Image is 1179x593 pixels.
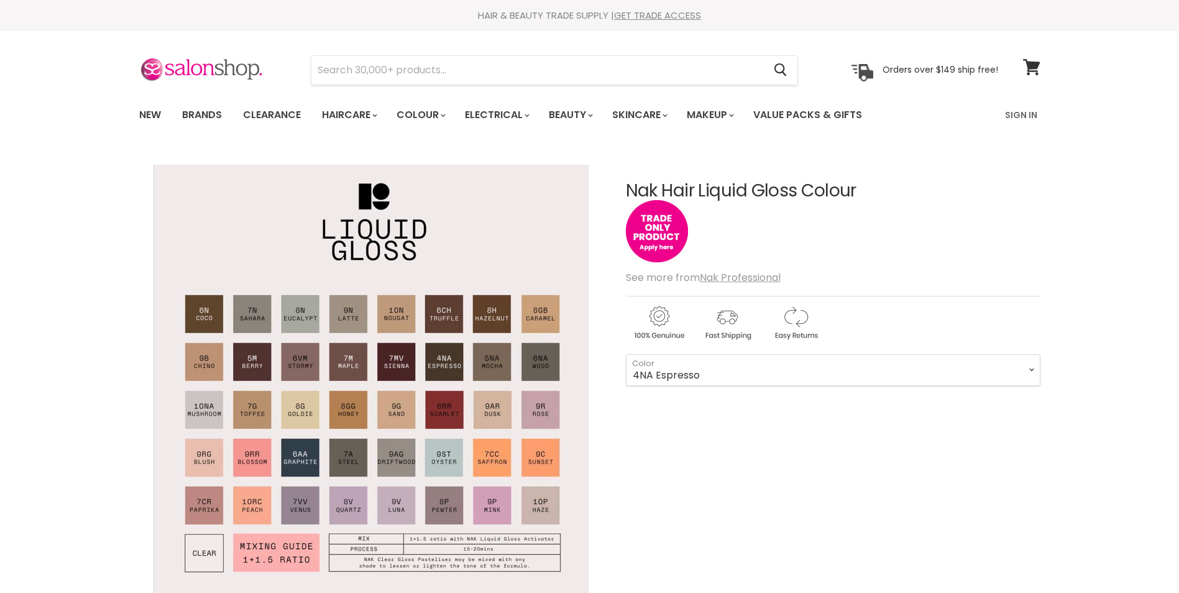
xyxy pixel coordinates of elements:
[130,97,935,133] ul: Main menu
[387,102,453,128] a: Colour
[744,102,871,128] a: Value Packs & Gifts
[173,102,231,128] a: Brands
[626,304,692,342] img: genuine.gif
[998,102,1045,128] a: Sign In
[883,64,998,75] p: Orders over $149 ship free!
[539,102,600,128] a: Beauty
[700,270,781,285] a: Nak Professional
[313,102,385,128] a: Haircare
[626,270,781,285] span: See more from
[694,304,760,342] img: shipping.gif
[124,97,1056,133] nav: Main
[234,102,310,128] a: Clearance
[614,9,701,22] a: GET TRADE ACCESS
[763,304,828,342] img: returns.gif
[626,182,1040,201] h1: Nak Hair Liquid Gloss Colour
[1117,535,1167,581] iframe: Gorgias live chat messenger
[311,56,764,85] input: Search
[130,102,170,128] a: New
[764,56,797,85] button: Search
[456,102,537,128] a: Electrical
[124,9,1056,22] div: HAIR & BEAUTY TRADE SUPPLY |
[311,55,798,85] form: Product
[626,200,688,262] img: tradeonly_small.jpg
[677,102,741,128] a: Makeup
[603,102,675,128] a: Skincare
